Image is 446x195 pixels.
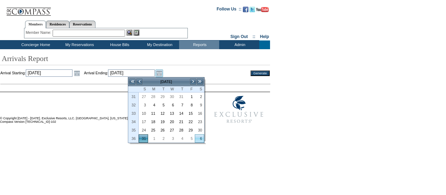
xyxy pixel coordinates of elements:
td: Friday, September 05, 2025 [185,134,195,143]
a: 26 [158,126,167,134]
td: Friday, August 01, 2025 [185,92,195,101]
a: 18 [148,118,157,126]
a: 8 [186,101,194,109]
th: Friday [185,86,195,92]
input: Generate [251,70,270,76]
a: Open the calendar popup. [155,69,163,77]
a: >> [197,78,203,85]
td: Tuesday, July 29, 2025 [157,92,167,101]
td: Saturday, August 30, 2025 [195,126,204,134]
a: 24 [139,126,148,134]
a: Sign Out [230,34,248,39]
th: 31 [128,92,139,101]
td: Tuesday, September 02, 2025 [157,134,167,143]
td: Friday, August 29, 2025 [185,126,195,134]
a: 5 [186,135,194,142]
td: [DATE] [143,78,190,85]
img: Subscribe to our YouTube Channel [256,7,269,12]
a: 29 [158,93,167,100]
td: Concierge Home [11,40,59,49]
td: Saturday, August 16, 2025 [195,109,204,118]
td: My Reservations [59,40,99,49]
div: Member Name: [26,30,53,36]
a: 6 [167,101,176,109]
th: Thursday [176,86,185,92]
a: 20 [167,118,176,126]
th: 34 [128,118,139,126]
a: 27 [139,93,148,100]
th: Tuesday [157,86,167,92]
a: Residences [46,21,69,28]
td: Wednesday, September 03, 2025 [167,134,176,143]
a: 15 [186,110,194,117]
td: Sunday, August 10, 2025 [139,109,148,118]
td: Sunday, August 03, 2025 [139,101,148,109]
th: Monday [148,86,157,92]
a: 7 [176,101,185,109]
img: Follow us on Twitter [249,7,255,12]
a: 2 [195,93,204,100]
td: Thursday, August 07, 2025 [176,101,185,109]
img: View [126,30,132,36]
td: Wednesday, August 27, 2025 [167,126,176,134]
a: Reservations [69,21,95,28]
a: Follow us on Twitter [249,9,255,13]
td: Saturday, August 02, 2025 [195,92,204,101]
td: Reports [179,40,219,49]
a: 11 [148,110,157,117]
td: Thursday, August 14, 2025 [176,109,185,118]
td: Follow Us :: [217,6,241,14]
a: 3 [167,135,176,142]
th: 32 [128,101,139,109]
a: 4 [148,101,157,109]
td: Saturday, August 09, 2025 [195,101,204,109]
td: Tuesday, August 26, 2025 [157,126,167,134]
td: Wednesday, August 13, 2025 [167,109,176,118]
a: 27 [167,126,176,134]
th: 35 [128,126,139,134]
a: 13 [167,110,176,117]
a: 9 [195,101,204,109]
img: Exclusive Resorts [208,92,270,127]
td: Sunday, August 24, 2025 [139,126,148,134]
th: Sunday [139,86,148,92]
a: Subscribe to our YouTube Channel [256,9,269,13]
a: 19 [158,118,167,126]
td: Monday, July 28, 2025 [148,92,157,101]
a: > [190,78,197,85]
th: 36 [128,134,139,143]
img: Compass Home [6,2,51,16]
td: House Bills [99,40,139,49]
span: :: [253,34,255,39]
a: 31 [176,93,185,100]
a: 16 [195,110,204,117]
a: 17 [139,118,148,126]
a: 28 [148,93,157,100]
td: Admin [219,40,259,49]
a: 1 [186,93,194,100]
a: Become our fan on Facebook [243,9,248,13]
a: 1 [148,135,157,142]
a: 4 [176,135,185,142]
a: 28 [176,126,185,134]
a: 14 [176,110,185,117]
td: Tuesday, August 19, 2025 [157,118,167,126]
td: Sunday, July 27, 2025 [139,92,148,101]
a: Open the calendar popup. [73,69,81,77]
td: Sunday, August 31, 2025 [139,134,148,143]
a: 29 [186,126,194,134]
td: Wednesday, August 20, 2025 [167,118,176,126]
a: 6 [195,135,204,142]
img: Become our fan on Facebook [243,7,248,12]
a: < [136,78,143,85]
td: Friday, August 08, 2025 [185,101,195,109]
td: Tuesday, August 05, 2025 [157,101,167,109]
td: Monday, August 11, 2025 [148,109,157,118]
img: Reservations [133,30,139,36]
a: 30 [167,93,176,100]
td: Monday, August 18, 2025 [148,118,157,126]
td: Friday, August 15, 2025 [185,109,195,118]
a: 23 [195,118,204,126]
a: 25 [148,126,157,134]
td: Monday, August 25, 2025 [148,126,157,134]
